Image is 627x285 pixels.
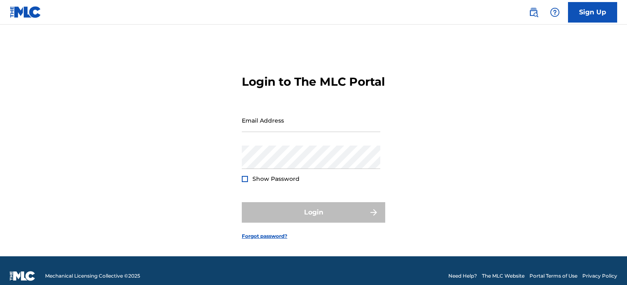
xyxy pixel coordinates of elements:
[10,6,41,18] img: MLC Logo
[252,175,300,182] span: Show Password
[242,233,287,240] a: Forgot password?
[547,4,563,21] div: Help
[529,7,538,17] img: search
[525,4,542,21] a: Public Search
[586,246,627,285] iframe: Chat Widget
[550,7,560,17] img: help
[568,2,617,23] a: Sign Up
[582,272,617,280] a: Privacy Policy
[529,272,577,280] a: Portal Terms of Use
[448,272,477,280] a: Need Help?
[45,272,140,280] span: Mechanical Licensing Collective © 2025
[242,75,385,89] h3: Login to The MLC Portal
[482,272,525,280] a: The MLC Website
[10,271,35,281] img: logo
